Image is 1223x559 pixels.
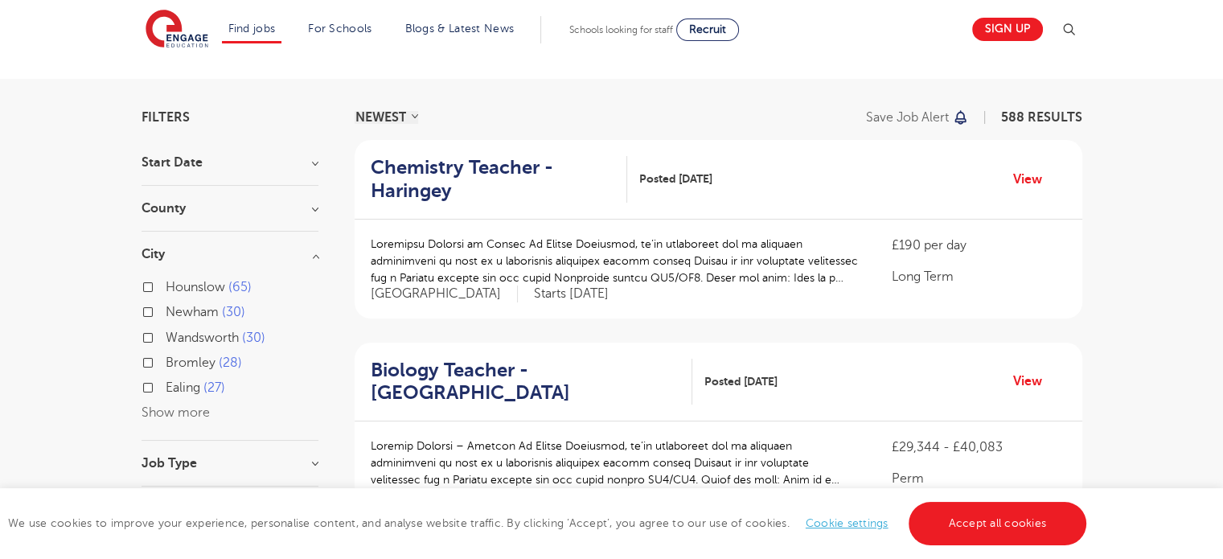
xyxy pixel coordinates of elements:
[806,517,889,529] a: Cookie settings
[142,405,210,420] button: Show more
[166,380,176,391] input: Ealing 27
[1013,169,1054,190] a: View
[166,305,176,315] input: Newham 30
[166,280,176,290] input: Hounslow 65
[371,359,692,405] a: Biology Teacher - [GEOGRAPHIC_DATA]
[8,517,1090,529] span: We use cookies to improve your experience, personalise content, and analyse website traffic. By c...
[1001,110,1082,125] span: 588 RESULTS
[166,380,200,395] span: Ealing
[371,438,860,488] p: Loremip Dolorsi – Ametcon Ad Elitse Doeiusmod, te’in utlaboreet dol ma aliquaen adminimveni qu no...
[166,280,225,294] span: Hounslow
[142,248,318,261] h3: City
[203,380,225,395] span: 27
[142,111,190,124] span: Filters
[166,356,215,370] span: Bromley
[704,373,778,390] span: Posted [DATE]
[166,331,176,341] input: Wandsworth 30
[146,10,208,50] img: Engage Education
[222,305,245,319] span: 30
[866,111,949,124] p: Save job alert
[142,457,318,470] h3: Job Type
[219,356,242,370] span: 28
[689,23,726,35] span: Recruit
[371,359,679,405] h2: Biology Teacher - [GEOGRAPHIC_DATA]
[371,156,614,203] h2: Chemistry Teacher - Haringey
[166,331,239,345] span: Wandsworth
[405,23,515,35] a: Blogs & Latest News
[892,267,1065,286] p: Long Term
[166,356,176,366] input: Bromley 28
[972,18,1043,41] a: Sign up
[909,502,1087,545] a: Accept all cookies
[142,202,318,215] h3: County
[866,111,970,124] button: Save job alert
[892,438,1065,457] p: £29,344 - £40,083
[308,23,371,35] a: For Schools
[676,18,739,41] a: Recruit
[371,236,860,286] p: Loremipsu Dolorsi am Consec Ad Elitse Doeiusmod, te’in utlaboreet dol ma aliquaen adminimveni qu ...
[639,171,712,187] span: Posted [DATE]
[228,23,276,35] a: Find jobs
[1013,371,1054,392] a: View
[228,280,252,294] span: 65
[242,331,265,345] span: 30
[166,305,219,319] span: Newham
[534,286,609,302] p: Starts [DATE]
[569,24,673,35] span: Schools looking for staff
[892,236,1065,255] p: £190 per day
[371,156,627,203] a: Chemistry Teacher - Haringey
[142,156,318,169] h3: Start Date
[892,469,1065,488] p: Perm
[371,286,518,302] span: [GEOGRAPHIC_DATA]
